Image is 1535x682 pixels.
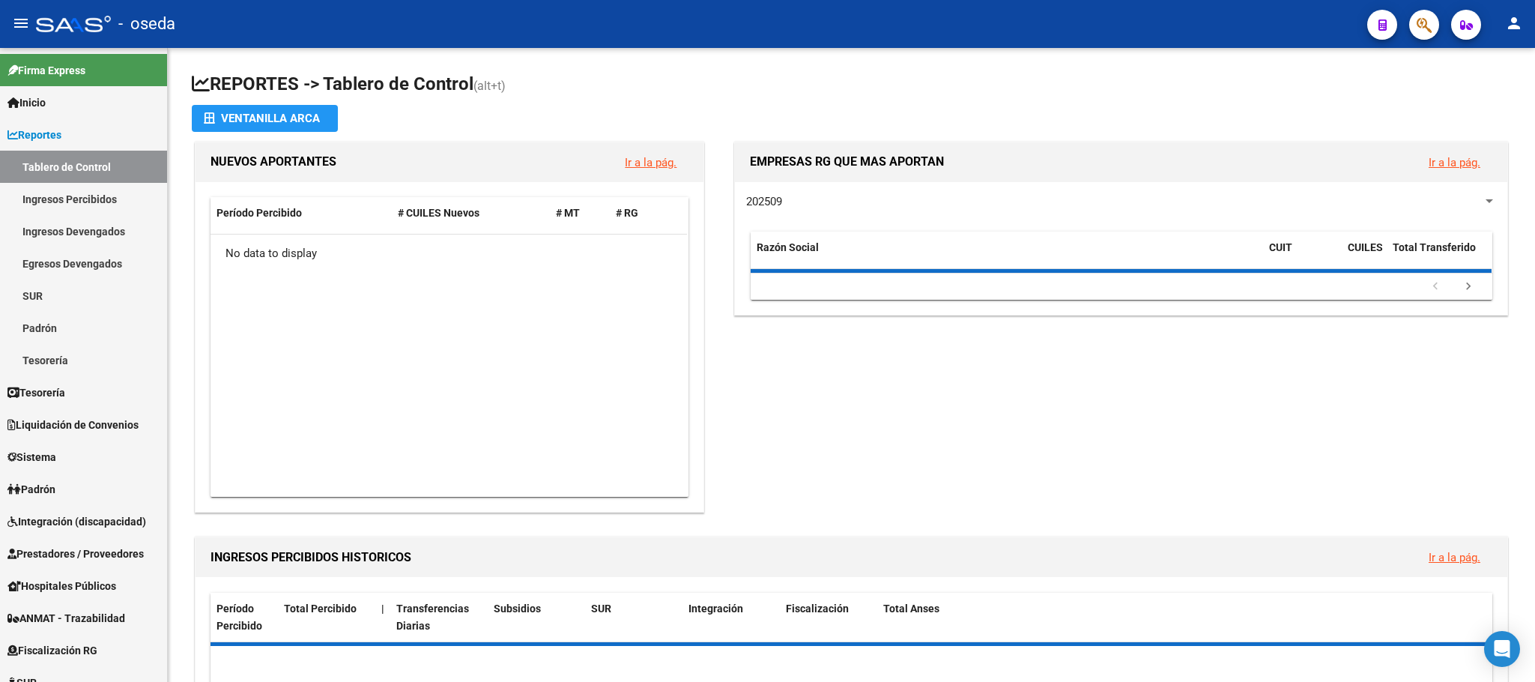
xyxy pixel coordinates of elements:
span: Firma Express [7,62,85,79]
button: Ir a la pág. [613,148,688,176]
datatable-header-cell: | [375,593,390,642]
span: - oseda [118,7,175,40]
span: Prestadores / Proveedores [7,546,144,562]
a: Ir a la pág. [625,156,676,169]
datatable-header-cell: Razón Social [751,232,1263,281]
span: Total Transferido [1393,241,1476,253]
button: Ventanilla ARCA [192,105,338,132]
datatable-header-cell: # MT [550,197,610,229]
span: # MT [556,207,580,219]
span: INGRESOS PERCIBIDOS HISTORICOS [211,550,411,564]
span: Razón Social [757,241,819,253]
datatable-header-cell: Total Anses [877,593,1474,642]
span: (alt+t) [473,79,506,93]
datatable-header-cell: Total Percibido [278,593,375,642]
a: Ir a la pág. [1429,156,1480,169]
span: Hospitales Públicos [7,578,116,594]
h1: REPORTES -> Tablero de Control [192,72,1511,98]
span: ANMAT - Trazabilidad [7,610,125,627]
span: CUILES [1348,241,1383,253]
datatable-header-cell: # CUILES Nuevos [392,197,551,229]
a: go to next page [1454,279,1483,295]
span: Tesorería [7,384,65,401]
span: CUIT [1269,241,1292,253]
mat-icon: menu [12,14,30,32]
div: Ventanilla ARCA [204,105,326,132]
span: Sistema [7,449,56,465]
span: EMPRESAS RG QUE MAS APORTAN [750,154,944,169]
span: Integración (discapacidad) [7,513,146,530]
div: No data to display [211,235,687,272]
datatable-header-cell: Fiscalización [780,593,877,642]
span: Total Anses [883,603,939,615]
span: Padrón [7,481,55,498]
span: Transferencias Diarias [396,603,469,632]
span: Total Percibido [284,603,357,615]
span: # RG [616,207,638,219]
datatable-header-cell: CUIT [1263,232,1342,281]
span: | [381,603,384,615]
span: Período Percibido [217,603,262,632]
button: Ir a la pág. [1417,148,1492,176]
a: go to previous page [1421,279,1450,295]
datatable-header-cell: # RG [610,197,670,229]
datatable-header-cell: Período Percibido [211,593,278,642]
button: Ir a la pág. [1417,543,1492,571]
span: 202509 [746,195,782,208]
span: Subsidios [494,603,541,615]
span: Período Percibido [217,207,302,219]
span: Inicio [7,94,46,111]
span: SUR [591,603,611,615]
datatable-header-cell: Integración [682,593,780,642]
a: Ir a la pág. [1429,551,1480,564]
datatable-header-cell: SUR [585,593,682,642]
mat-icon: person [1505,14,1523,32]
span: NUEVOS APORTANTES [211,154,336,169]
span: Reportes [7,127,61,143]
span: Fiscalización [786,603,849,615]
datatable-header-cell: Subsidios [488,593,585,642]
span: # CUILES Nuevos [398,207,479,219]
span: Liquidación de Convenios [7,417,139,433]
div: Open Intercom Messenger [1484,631,1520,667]
datatable-header-cell: Transferencias Diarias [390,593,488,642]
datatable-header-cell: Período Percibido [211,197,392,229]
span: Integración [688,603,743,615]
datatable-header-cell: CUILES [1342,232,1387,281]
datatable-header-cell: Total Transferido [1387,232,1492,281]
span: Fiscalización RG [7,642,97,659]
